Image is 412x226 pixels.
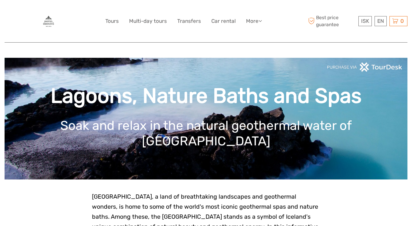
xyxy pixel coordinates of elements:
[327,62,403,72] img: PurchaseViaTourDeskwhite.png
[14,118,398,149] h1: Soak and relax in the natural geothermal water of [GEOGRAPHIC_DATA]
[41,15,55,28] img: 87-17f89c9f-0478-4bb1-90ba-688bff3adf49_logo_big.jpg
[400,18,405,24] span: 0
[177,17,201,26] a: Transfers
[105,17,119,26] a: Tours
[375,16,387,26] div: EN
[14,84,398,108] h1: Lagoons, Nature Baths and Spas
[361,18,369,24] span: ISK
[211,17,236,26] a: Car rental
[246,17,262,26] a: More
[129,17,167,26] a: Multi-day tours
[307,14,357,28] span: Best price guarantee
